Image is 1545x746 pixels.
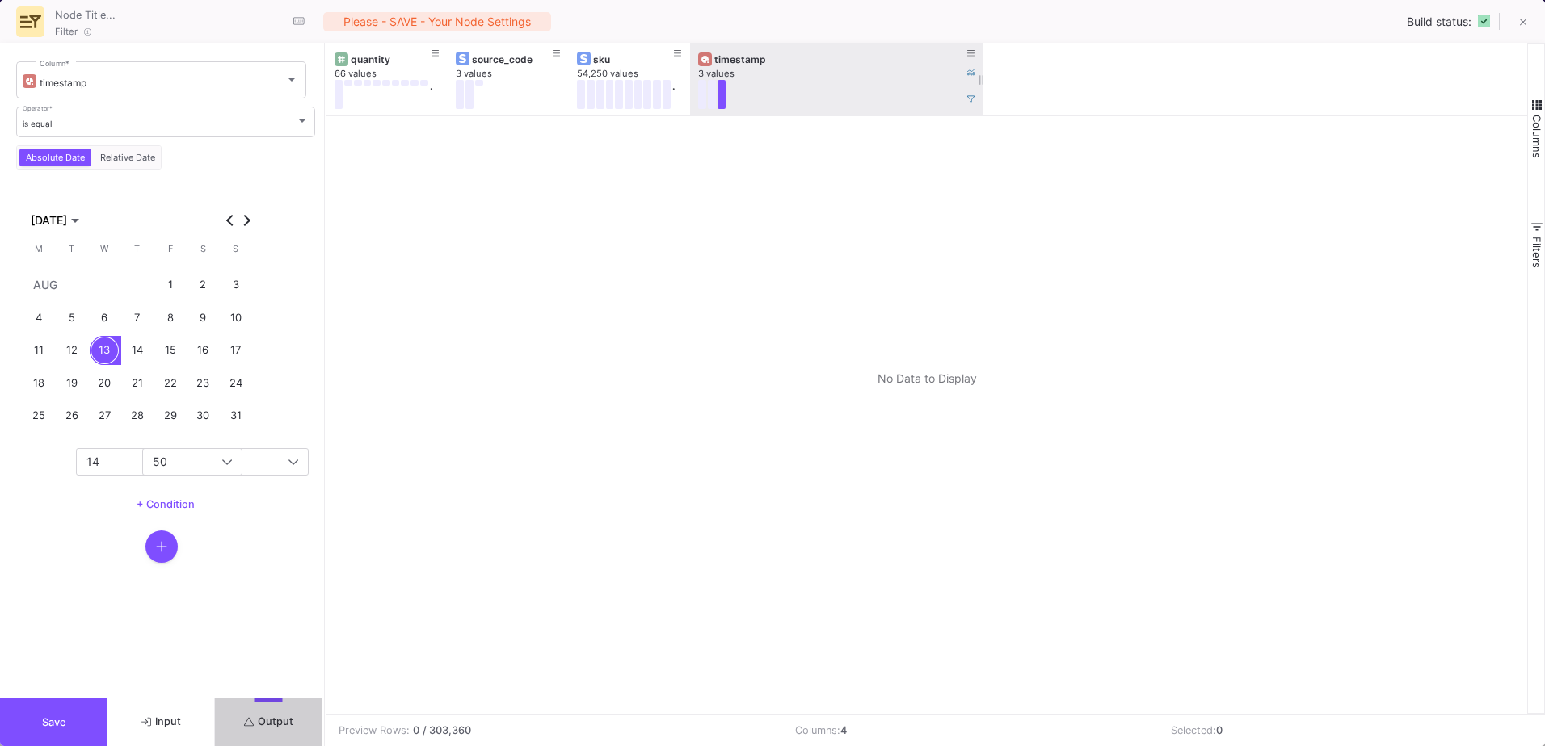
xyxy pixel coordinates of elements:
div: 28 [123,401,153,431]
button: 28 Aug 2025 [121,400,154,433]
div: 24 [221,368,250,398]
button: 14 Aug 2025 [121,334,154,367]
span: 50 [153,455,167,468]
td: Selected: [1159,715,1535,746]
button: 21 Aug 2025 [121,367,154,400]
button: Relative Date [97,149,158,166]
div: 29 [155,401,185,431]
div: 4 [24,303,54,333]
img: row-advanced-ui.svg [20,11,41,32]
button: Next month [238,212,255,228]
div: Please - SAVE - your node settings [323,12,551,31]
button: Input [107,698,215,746]
div: 8 [155,303,185,333]
b: 4 [840,724,847,736]
button: 30 Aug 2025 [187,400,220,433]
button: 15 Aug 2025 [154,334,187,367]
div: 12 [57,336,87,366]
button: Choose month and year [27,210,83,231]
div: 15 [155,336,185,366]
div: 27 [90,401,120,431]
button: 10 Aug 2025 [219,301,252,334]
button: 5 Aug 2025 [56,301,89,334]
button: Hotkeys List [283,6,315,38]
div: . [430,80,432,109]
div: 16 [188,336,218,366]
span: T [134,243,140,254]
span: 14 [86,455,99,468]
div: 23 [188,368,218,398]
button: 6 Aug 2025 [88,301,121,334]
button: 12 Aug 2025 [56,334,89,367]
b: 0 [1216,724,1223,736]
button: 23 Aug 2025 [187,367,220,400]
span: S [233,243,238,254]
span: timestamp [40,77,86,89]
div: timestamp [714,53,966,65]
div: source_code [472,53,552,65]
span: is equal [23,119,52,128]
div: 3 [221,270,250,300]
span: + Condition [137,498,195,510]
div: 31 [221,401,250,431]
button: 1 Aug 2025 [154,268,187,301]
b: 0 [413,723,419,738]
button: 13 Aug 2025 [88,334,121,367]
td: AUG [23,268,154,301]
button: 19 Aug 2025 [56,367,89,400]
div: 9 [188,303,218,333]
div: 18 [24,368,54,398]
div: 6 [90,303,120,333]
div: 2 [188,270,218,300]
button: 3 Aug 2025 [219,268,252,301]
button: 8 Aug 2025 [154,301,187,334]
td: Columns: [783,715,1160,746]
div: Preview Rows: [339,723,410,738]
span: S [200,243,206,254]
button: Previous month [222,212,238,228]
span: Input [141,715,181,727]
div: 10 [221,303,250,333]
button: 27 Aug 2025 [88,400,121,433]
span: T [69,243,74,254]
span: Save [42,716,66,728]
button: + Condition [124,492,208,517]
div: 3 values [456,68,577,80]
div: 13 [90,336,120,366]
span: M [35,243,43,254]
div: 14 [123,336,153,366]
button: 25 Aug 2025 [23,400,56,433]
span: Absolute Date [23,152,88,163]
div: 17 [221,336,250,366]
div: 3 values [698,68,975,80]
button: Output [215,698,322,746]
span: W [100,243,108,254]
span: [DATE] [31,214,67,227]
button: 4 Aug 2025 [23,301,56,334]
div: 1 [155,270,185,300]
button: 24 Aug 2025 [219,367,252,400]
div: 25 [24,401,54,431]
div: . [672,80,675,109]
button: 17 Aug 2025 [219,334,252,367]
div: 22 [155,368,185,398]
span: Relative Date [97,152,158,163]
div: 19 [57,368,87,398]
div: 54,250 values [577,68,698,80]
span: Filters [1530,237,1543,268]
button: 31 Aug 2025 [219,400,252,433]
div: 11 [24,336,54,366]
div: 5 [57,303,87,333]
div: 7 [123,303,153,333]
div: 21 [123,368,153,398]
button: 2 Aug 2025 [187,268,220,301]
button: 20 Aug 2025 [88,367,121,400]
span: F [168,243,173,254]
div: 20 [90,368,120,398]
button: Absolute Date [19,149,91,166]
div: 66 values [335,68,456,80]
button: 29 Aug 2025 [154,400,187,433]
button: 22 Aug 2025 [154,367,187,400]
span: Filter [55,25,78,38]
div: quantity [351,53,431,65]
